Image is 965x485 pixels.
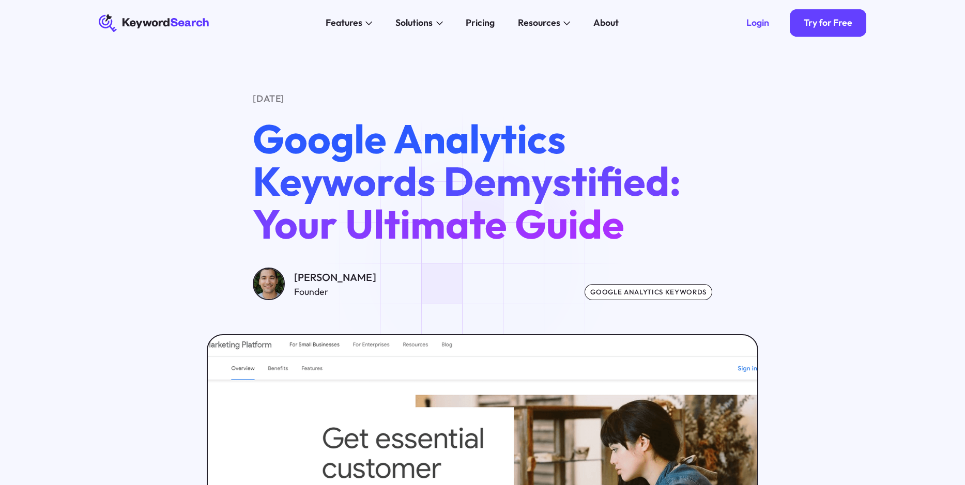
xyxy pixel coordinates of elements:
a: Login [733,9,783,37]
a: About [587,14,626,33]
div: [PERSON_NAME] [294,269,376,285]
a: Try for Free [790,9,866,37]
div: [DATE] [253,92,712,106]
div: Features [326,16,362,30]
span: Google Analytics Keywords Demystified: Your Ultimate Guide [253,113,681,249]
a: Pricing [459,14,502,33]
div: Solutions [395,16,433,30]
div: Founder [294,285,376,299]
div: About [593,16,619,30]
div: Resources [518,16,560,30]
div: Try for Free [804,17,852,28]
div: Pricing [466,16,495,30]
div: google analytics keywords [585,284,712,300]
div: Login [746,17,769,28]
